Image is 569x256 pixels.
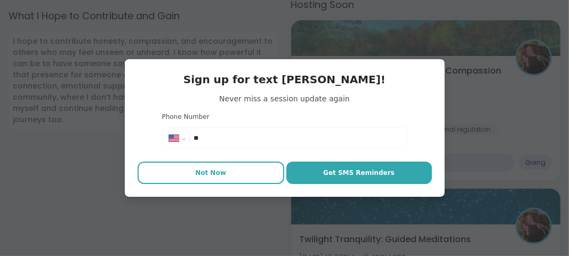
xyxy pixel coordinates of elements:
span: Never miss a session update again [138,93,432,104]
h3: Phone Number [162,113,407,122]
img: United States [169,135,179,141]
button: Not Now [138,162,284,184]
span: Not Now [195,168,226,178]
span: Get SMS Reminders [323,168,395,178]
h3: Sign up for text [PERSON_NAME]! [138,72,432,87]
button: Get SMS Reminders [286,162,432,184]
